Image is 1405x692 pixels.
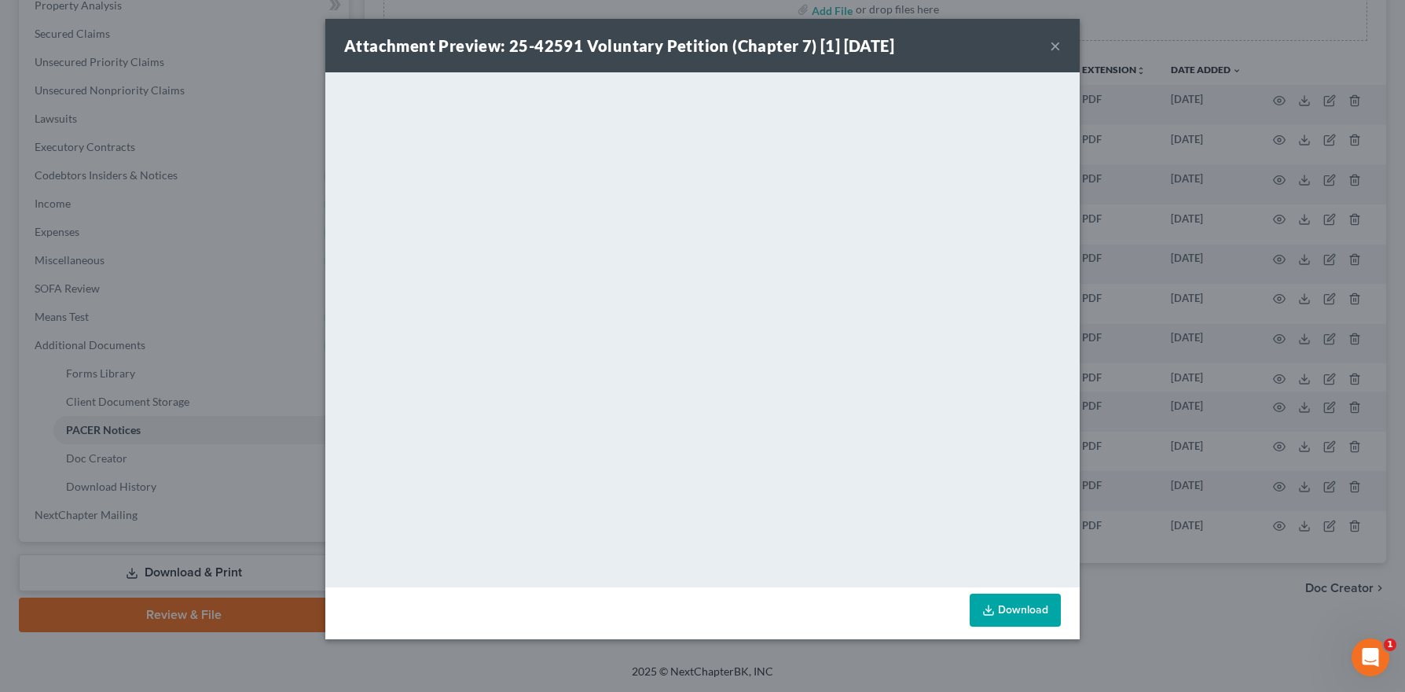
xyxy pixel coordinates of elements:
button: × [1050,36,1061,55]
a: Download [970,594,1061,627]
span: 1 [1384,639,1396,651]
iframe: Intercom live chat [1352,639,1389,676]
strong: Attachment Preview: 25-42591 Voluntary Petition (Chapter 7) [1] [DATE] [344,36,894,55]
iframe: <object ng-attr-data='[URL][DOMAIN_NAME]' type='application/pdf' width='100%' height='650px'></ob... [325,72,1080,583]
